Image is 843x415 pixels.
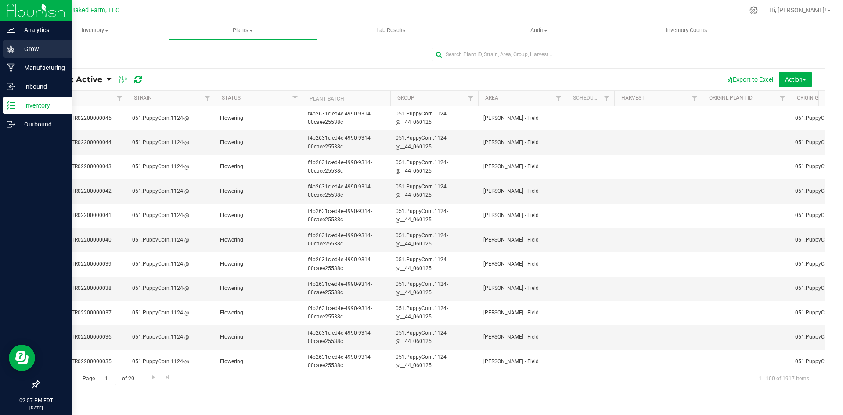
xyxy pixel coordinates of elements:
[396,256,473,272] span: 051.PuppyCorn.1124-@__44_060125
[134,95,152,101] a: Strain
[220,333,297,341] span: Flowering
[44,309,122,317] span: NYSBKCT-STR02200000037
[720,72,779,87] button: Export to Excel
[169,21,317,40] a: Plants
[15,62,68,73] p: Manufacturing
[613,21,761,40] a: Inventory Counts
[132,284,209,292] span: 051.PuppyCorn.1124-@
[132,138,209,147] span: 051.PuppyCorn.1124-@
[709,95,753,101] a: Originl Plant ID
[396,280,473,297] span: 051.PuppyCorn.1124-@__44_060125
[7,25,15,34] inline-svg: Analytics
[21,21,169,40] a: Inventory
[396,183,473,199] span: 051.PuppyCorn.1124-@__44_060125
[483,284,561,292] span: [PERSON_NAME] - Field
[147,372,160,383] a: Go to the next page
[132,260,209,268] span: 051.PuppyCorn.1124-@
[688,91,702,106] a: Filter
[75,372,141,385] span: Page of 20
[775,91,790,106] a: Filter
[483,333,561,341] span: [PERSON_NAME] - Field
[44,260,122,268] span: NYSBKCT-STR02200000039
[220,187,297,195] span: Flowering
[483,309,561,317] span: [PERSON_NAME] - Field
[7,82,15,91] inline-svg: Inbound
[621,95,645,101] a: Harvest
[132,236,209,244] span: 051.PuppyCorn.1124-@
[220,114,297,123] span: Flowering
[60,7,119,14] span: SunBaked Farm, LLC
[44,333,122,341] span: NYSBKCT-STR02200000036
[44,211,122,220] span: NYSBKCT-STR02200000041
[779,72,812,87] button: Action
[396,207,473,224] span: 051.PuppyCorn.1124-@__44_060125
[396,134,473,151] span: 051.PuppyCorn.1124-@__44_060125
[566,91,614,106] th: Scheduled
[308,280,385,297] span: f4b2631c-ed4e-4990-9314-00caee25538c
[44,162,122,171] span: NYSBKCT-STR02200000043
[220,211,297,220] span: Flowering
[101,372,116,385] input: 1
[396,304,473,321] span: 051.PuppyCorn.1124-@__44_060125
[44,236,122,244] span: NYSBKCT-STR02200000040
[432,48,825,61] input: Search Plant ID, Strain, Area, Group, Harvest ...
[308,304,385,321] span: f4b2631c-ed4e-4990-9314-00caee25538c
[308,183,385,199] span: f4b2631c-ed4e-4990-9314-00caee25538c
[308,134,385,151] span: f4b2631c-ed4e-4990-9314-00caee25538c
[220,236,297,244] span: Flowering
[465,21,613,40] a: Audit
[132,309,209,317] span: 051.PuppyCorn.1124-@
[44,357,122,366] span: NYSBKCT-STR02200000035
[308,207,385,224] span: f4b2631c-ed4e-4990-9314-00caee25538c
[317,21,465,40] a: Lab Results
[654,26,719,34] span: Inventory Counts
[483,260,561,268] span: [PERSON_NAME] - Field
[7,44,15,53] inline-svg: Grow
[483,114,561,123] span: [PERSON_NAME] - Field
[600,91,614,106] a: Filter
[44,138,122,147] span: NYSBKCT-STR02200000044
[483,162,561,171] span: [PERSON_NAME] - Field
[785,76,806,83] span: Action
[396,353,473,370] span: 051.PuppyCorn.1124-@__44_060125
[169,26,317,34] span: Plants
[396,329,473,346] span: 051.PuppyCorn.1124-@__44_060125
[752,372,816,385] span: 1 - 100 of 1917 items
[21,26,169,34] span: Inventory
[396,110,473,126] span: 051.PuppyCorn.1124-@__44_060125
[112,91,127,106] a: Filter
[483,236,561,244] span: [PERSON_NAME] - Field
[222,95,241,101] a: Status
[200,91,215,106] a: Filter
[396,159,473,175] span: 051.PuppyCorn.1124-@__44_060125
[220,357,297,366] span: Flowering
[220,309,297,317] span: Flowering
[364,26,418,34] span: Lab Results
[464,91,478,106] a: Filter
[161,372,174,383] a: Go to the last page
[44,114,122,123] span: NYSBKCT-STR02200000045
[308,329,385,346] span: f4b2631c-ed4e-4990-9314-00caee25538c
[220,162,297,171] span: Flowering
[132,357,209,366] span: 051.PuppyCorn.1124-@
[483,211,561,220] span: [PERSON_NAME] - Field
[132,187,209,195] span: 051.PuppyCorn.1124-@
[220,138,297,147] span: Flowering
[308,159,385,175] span: f4b2631c-ed4e-4990-9314-00caee25538c
[308,256,385,272] span: f4b2631c-ed4e-4990-9314-00caee25538c
[220,260,297,268] span: Flowering
[288,91,303,106] a: Filter
[15,43,68,54] p: Grow
[15,81,68,92] p: Inbound
[4,404,68,411] p: [DATE]
[308,353,385,370] span: f4b2631c-ed4e-4990-9314-00caee25538c
[132,114,209,123] span: 051.PuppyCorn.1124-@
[15,25,68,35] p: Analytics
[769,7,826,14] span: Hi, [PERSON_NAME]!
[7,120,15,129] inline-svg: Outbound
[15,100,68,111] p: Inventory
[132,211,209,220] span: 051.PuppyCorn.1124-@
[132,333,209,341] span: 051.PuppyCorn.1124-@
[7,63,15,72] inline-svg: Manufacturing
[303,91,390,106] th: Plant Batch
